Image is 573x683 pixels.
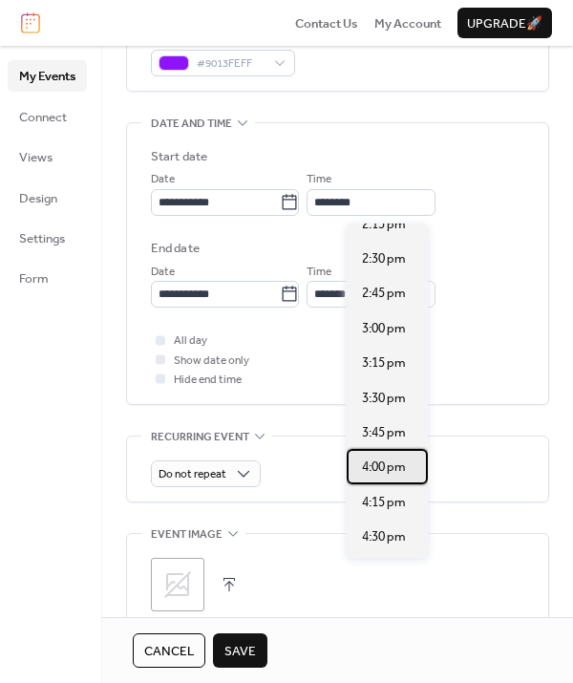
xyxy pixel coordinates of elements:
a: Design [8,182,87,213]
span: Save [224,642,256,661]
span: Do not repeat [159,463,226,485]
span: Upgrade 🚀 [467,14,542,33]
a: Form [8,263,87,293]
span: #9013FEFF [197,54,265,74]
span: Event image [151,525,223,544]
span: My Account [374,14,441,33]
span: Contact Us [295,14,358,33]
a: Contact Us [295,13,358,32]
div: ; [151,558,204,611]
span: Cancel [144,642,194,661]
span: Time [307,263,331,282]
button: Cancel [133,633,205,668]
span: Date [151,170,175,189]
span: My Events [19,67,75,86]
span: 3:15 pm [362,353,406,373]
span: Views [19,148,53,167]
span: Settings [19,229,65,248]
div: Event color [151,27,291,46]
div: Start date [151,147,207,166]
span: Date and time [151,115,232,134]
span: Form [19,269,49,288]
span: Hide end time [174,371,242,390]
button: Save [213,633,267,668]
span: 2:30 pm [362,249,406,268]
span: 3:30 pm [362,389,406,408]
span: 3:45 pm [362,423,406,442]
span: 2:45 pm [362,284,406,303]
span: 3:00 pm [362,319,406,338]
span: 4:00 pm [362,458,406,477]
span: 4:15 pm [362,493,406,512]
span: Recurring event [151,427,249,446]
span: Design [19,189,57,208]
span: Connect [19,108,67,127]
img: logo [21,12,40,33]
span: Date [151,263,175,282]
div: End date [151,239,200,258]
span: 4:30 pm [362,527,406,546]
a: My Account [374,13,441,32]
a: Settings [8,223,87,253]
a: Connect [8,101,87,132]
span: Time [307,170,331,189]
button: Upgrade🚀 [457,8,552,38]
span: Show date only [174,352,249,371]
span: 2:15 pm [362,215,406,234]
a: My Events [8,60,87,91]
a: Views [8,141,87,172]
span: All day [174,331,207,351]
